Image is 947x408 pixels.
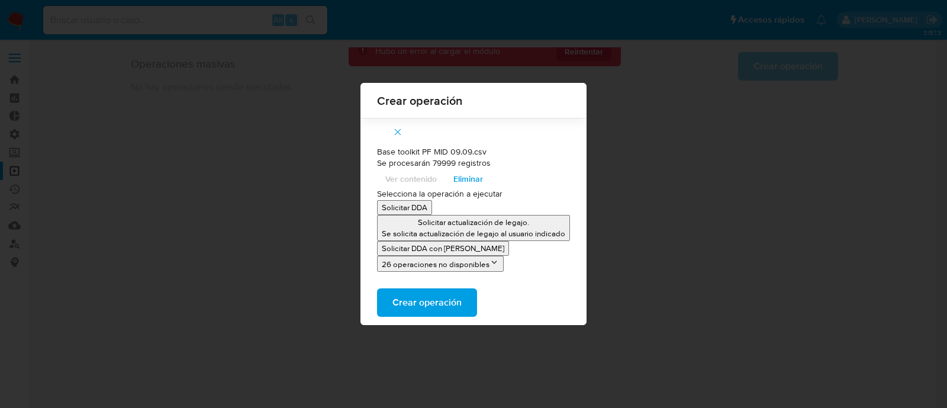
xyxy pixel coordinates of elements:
button: Solicitar actualización de legajo.Se solicita actualización de legajo al usuario indicado [377,215,570,241]
span: Crear operación [392,290,462,316]
button: Solicitar DDA [377,200,432,215]
button: Crear operación [377,288,477,317]
p: Solicitar DDA con [PERSON_NAME] [382,243,504,254]
p: Selecciona la operación a ejecutar [377,188,570,200]
p: Solicitar actualización de legajo. [382,217,565,228]
button: Solicitar DDA con [PERSON_NAME] [377,241,509,256]
span: Crear operación [377,95,570,107]
p: Se solicita actualización de legajo al usuario indicado [382,228,565,239]
span: Eliminar [453,171,483,187]
p: Se procesarán 79999 registros [377,158,570,169]
button: 26 operaciones no disponibles [377,256,504,272]
button: Eliminar [445,169,491,188]
p: Solicitar DDA [382,202,427,213]
p: Base toolkit PF MID 09.09.csv [377,146,570,158]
